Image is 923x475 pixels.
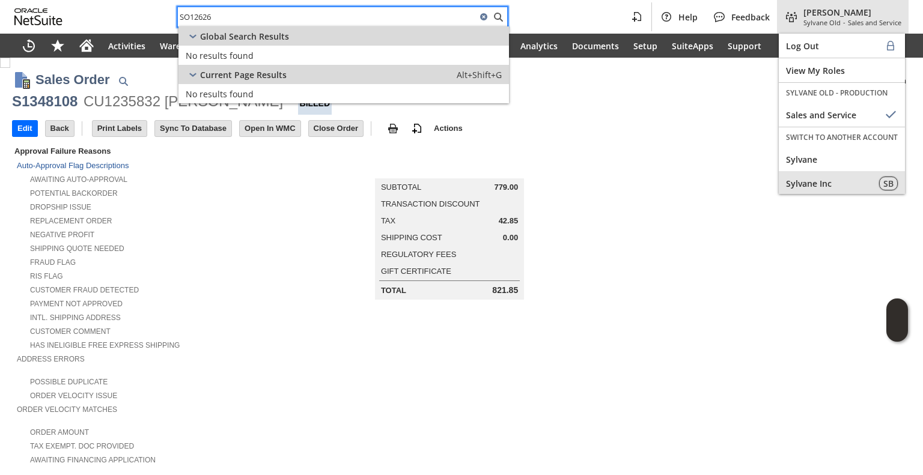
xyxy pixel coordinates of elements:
span: Analytics [520,40,558,52]
span: View My Roles [786,65,898,76]
a: Recent Records [14,34,43,58]
span: Alt+Shift+G [457,69,502,80]
a: Gift Certificate [381,267,451,276]
div: CU1235832 [PERSON_NAME] [84,92,283,111]
a: Log Out [779,34,905,58]
a: Warehouse [153,34,213,58]
span: Sales and Service [848,18,901,27]
a: Setup [626,34,665,58]
a: Subtotal [381,183,421,192]
div: Approval Failure Reasons [12,144,296,158]
a: Regulatory Fees [381,250,456,259]
span: Activities [108,40,145,52]
span: 821.85 [492,285,518,295]
span: 0.00 [503,233,518,243]
a: Negative Profit [30,231,94,239]
a: Tax [381,216,395,225]
a: Fraud Flag [30,258,76,267]
span: Current Page Results [200,69,287,80]
a: Payment not approved [30,300,123,308]
a: Home [72,34,101,58]
a: Awaiting Auto-Approval [30,175,127,184]
svg: Recent Records [22,38,36,53]
img: print.svg [386,121,400,136]
span: Warehouse [160,40,206,52]
a: Has Ineligible Free Express Shipping [30,341,180,349]
a: Order Velocity Issue [30,392,117,400]
a: Activities [101,34,153,58]
input: Print Labels [93,121,147,136]
div: Billed [298,92,332,115]
a: Sales and Service [779,103,905,127]
a: Shipping Cost [381,233,442,242]
span: Feedback [731,11,770,23]
label: SWITCH TO ANOTHER ACCOUNT [786,132,898,142]
input: Back [46,121,74,136]
a: Replacement Order [30,217,112,225]
svg: Search [491,10,505,24]
a: Potential Backorder [30,189,118,198]
span: Oracle Guided Learning Widget. To move around, please hold and drag [886,321,908,342]
input: Close Order [309,121,363,136]
a: Order Amount [30,428,89,437]
caption: Summary [375,159,524,178]
a: RIS flag [30,272,63,280]
a: Address Errors [17,355,85,363]
a: Possible Duplicate [30,378,108,386]
span: Sylvane [786,154,898,165]
a: Tax Exempt. Doc Provided [30,442,134,450]
a: Auto-Approval Flag Descriptions [17,161,129,170]
div: Shortcuts [43,34,72,58]
a: Shipping Quote Needed [30,244,124,253]
a: Intl. Shipping Address [30,313,121,322]
a: Documents [565,34,626,58]
iframe: Click here to launch Oracle Guided Learning Help Panel [886,298,908,342]
span: - [843,18,845,27]
span: Setup [633,40,657,52]
a: Customer Comment [30,327,111,336]
img: add-record.svg [410,121,424,136]
a: Total [381,286,406,295]
span: [PERSON_NAME] [803,7,901,18]
a: Analytics [513,34,565,58]
a: Transaction Discount [381,199,480,208]
svg: Shortcuts [50,38,65,53]
a: Order Velocity Matches [17,405,117,414]
a: Dropship Issue [30,203,91,211]
svg: Home [79,38,94,53]
a: Sylvane [779,147,905,171]
svg: logo [14,8,62,25]
input: Open In WMC [240,121,300,136]
span: SuiteApps [672,40,713,52]
span: Log Out [786,40,883,52]
span: 779.00 [494,183,518,192]
a: Support [720,34,769,58]
a: No results found [178,84,509,103]
div: S1348108 [12,92,78,111]
label: SYLVANE OLD - PRODUCTION [786,88,898,98]
span: Sylvane Inc [786,178,870,189]
a: Sylvane Inc [779,171,905,195]
a: Awaiting Financing Application [30,456,156,464]
span: Help [678,11,698,23]
a: SuiteApps [665,34,720,58]
h1: Sales Order [35,70,110,89]
span: Support [728,40,761,52]
span: Sylvane Old [803,18,841,27]
input: Edit [13,121,37,136]
span: 42.85 [499,216,519,226]
a: No results found [178,46,509,65]
input: Search [178,10,477,24]
span: Sales and Service [786,109,883,121]
span: Global Search Results [200,31,289,42]
a: View My Roles [779,58,905,82]
span: Documents [572,40,619,52]
input: Sync To Database [155,121,231,136]
img: Quick Find [116,74,130,88]
a: Actions [429,124,468,133]
span: No results found [186,88,254,100]
a: Customer Fraud Detected [30,286,139,294]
